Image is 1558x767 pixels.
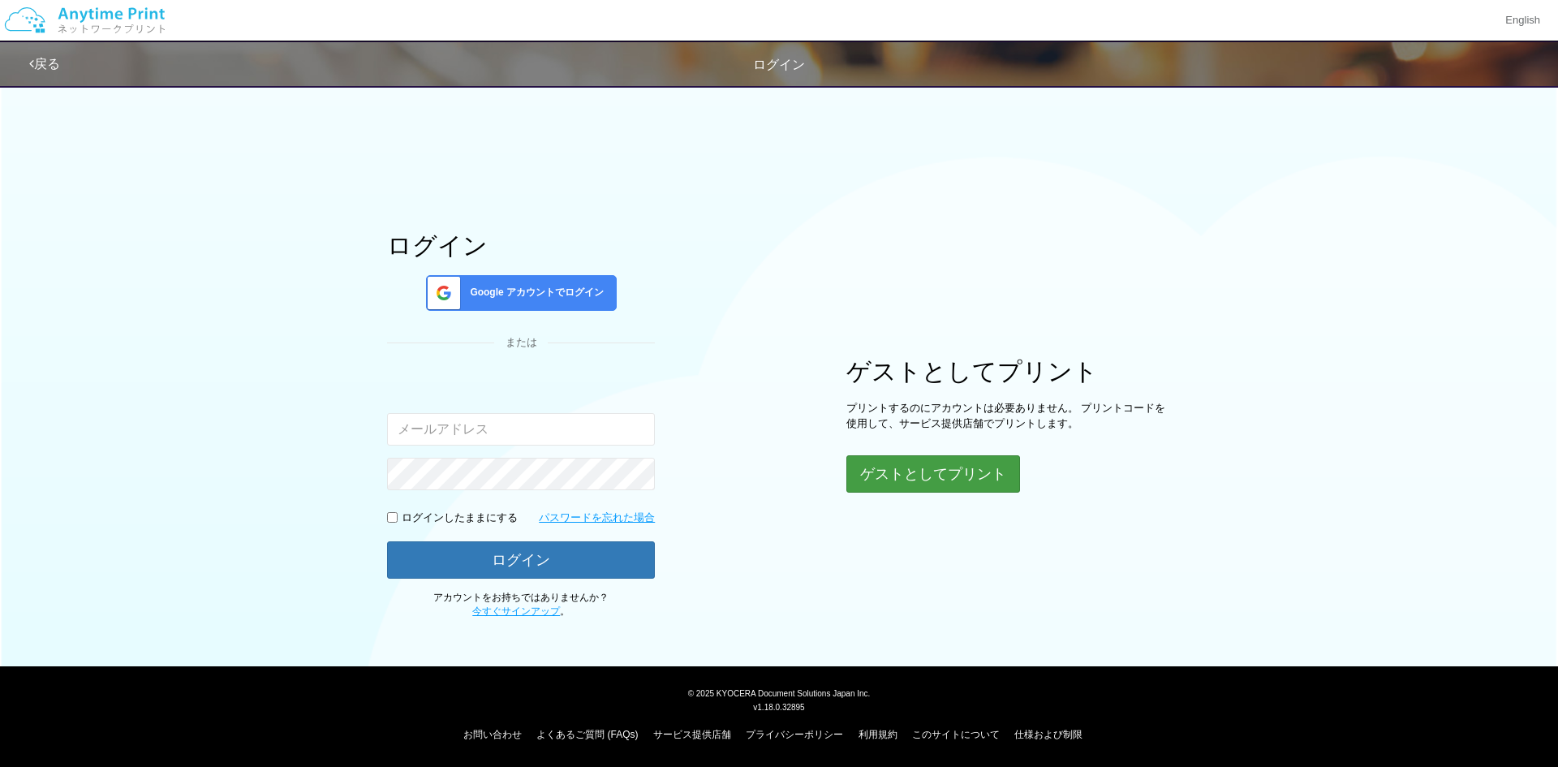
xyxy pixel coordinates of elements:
span: © 2025 KYOCERA Document Solutions Japan Inc. [688,687,871,698]
a: 利用規約 [859,729,897,740]
a: お問い合わせ [463,729,522,740]
a: 今すぐサインアップ [472,605,560,617]
a: プライバシーポリシー [746,729,843,740]
span: Google アカウントでログイン [463,286,604,299]
button: ゲストとしてプリント [846,455,1020,493]
span: ログイン [753,58,805,71]
p: ログインしたままにする [402,511,518,526]
span: 。 [472,605,570,617]
a: パスワードを忘れた場合 [539,511,655,526]
p: アカウントをお持ちではありませんか？ [387,591,655,618]
span: v1.18.0.32895 [753,702,804,712]
h1: ログイン [387,232,655,259]
a: このサイトについて [912,729,1000,740]
a: よくあるご質問 (FAQs) [536,729,638,740]
div: または [387,335,655,351]
a: サービス提供店舗 [653,729,731,740]
a: 仕様および制限 [1014,729,1082,740]
p: プリントするのにアカウントは必要ありません。 プリントコードを使用して、サービス提供店舗でプリントします。 [846,401,1171,431]
input: メールアドレス [387,413,655,446]
button: ログイン [387,541,655,579]
a: 戻る [29,57,60,71]
h1: ゲストとしてプリント [846,358,1171,385]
